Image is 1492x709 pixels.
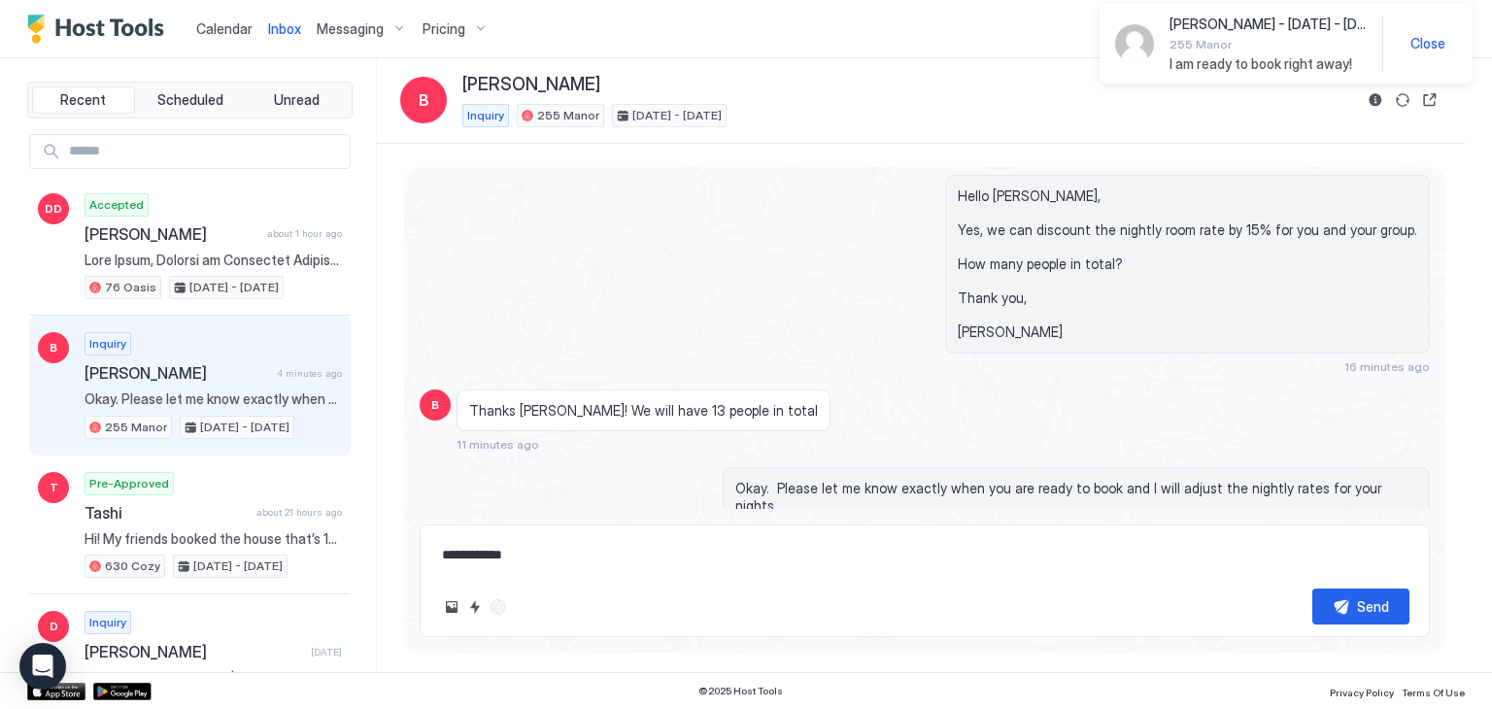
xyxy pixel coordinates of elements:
[1170,37,1367,51] span: 255 Manor
[105,279,156,296] span: 76 Oasis
[469,402,818,420] span: Thanks [PERSON_NAME]! We will have 13 people in total
[196,20,253,37] span: Calendar
[1330,681,1394,701] a: Privacy Policy
[45,200,62,218] span: DD
[1410,35,1445,52] span: Close
[311,646,342,658] span: [DATE]
[274,91,320,109] span: Unread
[85,224,259,244] span: [PERSON_NAME]
[89,335,126,353] span: Inquiry
[537,107,599,124] span: 255 Manor
[60,91,106,109] span: Recent
[32,86,135,114] button: Recent
[423,20,465,38] span: Pricing
[1312,589,1409,625] button: Send
[245,86,348,114] button: Unread
[193,557,283,575] span: [DATE] - [DATE]
[463,595,487,619] button: Quick reply
[50,339,57,356] span: B
[85,503,249,523] span: Tashi
[467,107,504,124] span: Inquiry
[1391,88,1414,112] button: Sync reservation
[19,643,66,690] div: Open Intercom Messenger
[85,363,269,383] span: [PERSON_NAME]
[89,614,126,631] span: Inquiry
[1402,681,1465,701] a: Terms Of Use
[419,88,429,112] span: B
[189,279,279,296] span: [DATE] - [DATE]
[440,595,463,619] button: Upload image
[157,91,223,109] span: Scheduled
[200,419,289,436] span: [DATE] - [DATE]
[698,685,783,697] span: © 2025 Host Tools
[85,390,342,408] span: Okay. Please let me know exactly when you are ready to book and I will adjust the nightly rates f...
[27,15,173,44] a: Host Tools Logo
[85,530,342,548] span: Hi! My friends booked the house that’s 1st picture is a bunch of black chairs. Is this close to t...
[958,187,1417,341] span: Hello [PERSON_NAME], Yes, we can discount the nightly room rate by 15% for you and your group. Ho...
[27,82,353,118] div: tab-group
[1170,55,1367,73] span: I am ready to book right away!
[268,18,301,39] a: Inbox
[1330,687,1394,698] span: Privacy Policy
[196,18,253,39] a: Calendar
[462,74,600,96] span: [PERSON_NAME]
[1402,687,1465,698] span: Terms Of Use
[105,557,160,575] span: 630 Cozy
[632,107,722,124] span: [DATE] - [DATE]
[89,475,169,492] span: Pre-Approved
[431,396,439,414] span: B
[105,419,167,436] span: 255 Manor
[735,480,1417,514] span: Okay. Please let me know exactly when you are ready to book and I will adjust the nightly rates f...
[267,227,342,240] span: about 1 hour ago
[1418,88,1441,112] button: Open reservation
[317,20,384,38] span: Messaging
[89,196,144,214] span: Accepted
[1344,359,1430,374] span: 16 minutes ago
[85,669,342,687] span: Hello, is it an additional $50 per person?
[1115,24,1154,63] div: Avatar
[1170,16,1367,33] span: [PERSON_NAME] - [DATE] - [DATE]
[50,479,58,496] span: T
[1364,88,1387,112] button: Reservation information
[85,252,342,269] span: Lore Ipsum, Dolorsi am Consectet Adipisc Elit, s 8 doeiusm temporinc ut 2 labor. Etd magna ali 7 ...
[457,437,539,452] span: 11 minutes ago
[1357,596,1389,617] div: Send
[27,683,85,700] a: App Store
[50,618,58,635] span: D
[277,367,342,380] span: 4 minutes ago
[256,506,342,519] span: about 21 hours ago
[268,20,301,37] span: Inbox
[61,135,350,168] input: Input Field
[139,86,242,114] button: Scheduled
[85,642,303,661] span: [PERSON_NAME]
[93,683,152,700] a: Google Play Store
